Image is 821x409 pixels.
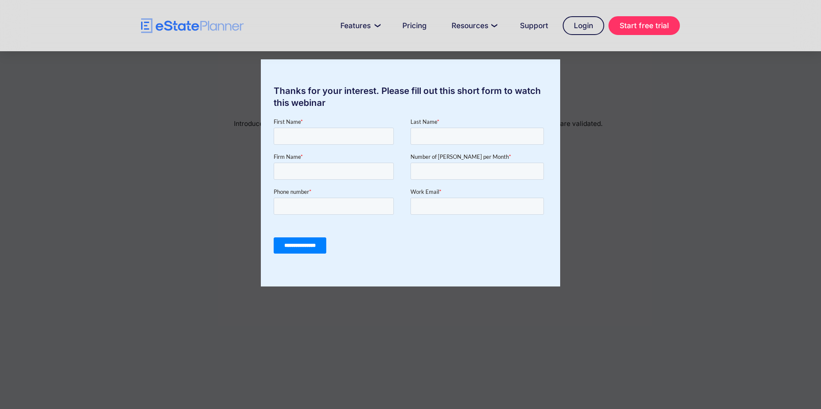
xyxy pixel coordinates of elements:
a: Support [510,17,558,34]
a: Features [330,17,388,34]
a: Resources [441,17,505,34]
a: Start free trial [608,16,680,35]
a: home [141,18,244,33]
a: Login [563,16,604,35]
iframe: Form 0 [274,117,547,261]
div: Thanks for your interest. Please fill out this short form to watch this webinar [261,85,560,109]
a: Pricing [392,17,437,34]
